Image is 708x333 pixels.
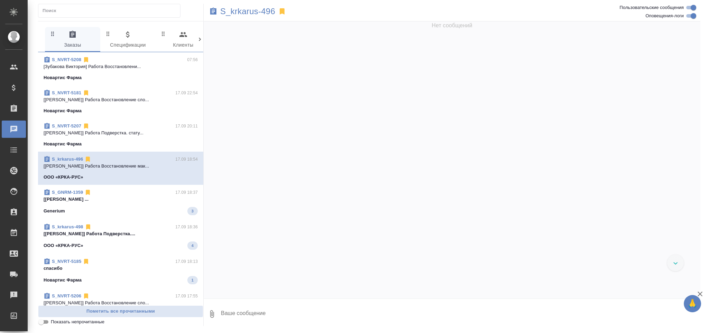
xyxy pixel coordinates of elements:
[220,8,275,15] a: S_krkarus-496
[44,163,198,170] p: [[PERSON_NAME]] Работа Восстановление мак...
[52,190,83,195] a: S_GNRM-1359
[175,123,198,130] p: 17.09 20:11
[619,4,684,11] span: Пользовательские сообщения
[175,258,198,265] p: 17.09 18:13
[187,277,198,284] span: 1
[44,242,83,249] p: ООО «КРКА-РУС»
[175,189,198,196] p: 17.09 18:37
[175,89,198,96] p: 17.09 22:54
[44,277,82,284] p: Новартис Фарма
[44,230,198,237] p: [[PERSON_NAME]] Работа Подверстка....
[44,299,198,306] p: [[PERSON_NAME]] Работа Восстановление сло...
[49,30,96,49] span: Заказы
[43,6,180,16] input: Поиск
[85,223,92,230] svg: Отписаться
[84,156,91,163] svg: Отписаться
[687,296,698,311] span: 🙏
[84,189,91,196] svg: Отписаться
[44,63,198,70] p: [Зубакова Виктория] Работа Восстановлени...
[44,196,198,203] p: [[PERSON_NAME] ...
[38,305,203,317] button: Пометить все прочитанными
[44,107,82,114] p: Новартис Фарма
[83,56,90,63] svg: Отписаться
[38,185,203,219] div: S_GNRM-135917.09 18:37[[PERSON_NAME] ...Generium3
[684,295,701,312] button: 🙏
[105,30,111,37] svg: Зажми и перетащи, чтобы поменять порядок вкладок
[44,174,83,181] p: ООО «КРКА-РУС»
[51,318,104,325] span: Показать непрочитанные
[52,90,81,95] a: S_NVRT-5181
[83,89,90,96] svg: Отписаться
[175,156,198,163] p: 17.09 18:54
[83,258,90,265] svg: Отписаться
[44,265,198,272] p: спасибо
[44,141,82,148] p: Новартис Фарма
[52,259,81,264] a: S_NVRT-5185
[187,242,198,249] span: 4
[44,130,198,136] p: [[PERSON_NAME]] Работа Подверстка. стату...
[645,12,684,19] span: Оповещения-логи
[52,224,83,229] a: S_krkarus-498
[38,254,203,288] div: S_NVRT-518517.09 18:13спасибоНовартис Фарма1
[175,293,198,299] p: 17.09 17:55
[44,74,82,81] p: Новартис Фарма
[175,223,198,230] p: 17.09 18:36
[52,156,83,162] a: S_krkarus-496
[160,30,167,37] svg: Зажми и перетащи, чтобы поменять порядок вкладок
[38,219,203,254] div: S_krkarus-49817.09 18:36[[PERSON_NAME]] Работа Подверстка....ООО «КРКА-РУС»4
[49,30,56,37] svg: Зажми и перетащи, чтобы поменять порядок вкладок
[38,288,203,322] div: S_NVRT-520617.09 17:55[[PERSON_NAME]] Работа Восстановление сло...Новартис Фарма
[42,307,199,315] span: Пометить все прочитанными
[38,152,203,185] div: S_krkarus-49617.09 18:54[[PERSON_NAME]] Работа Восстановление мак...ООО «КРКА-РУС»
[38,118,203,152] div: S_NVRT-520717.09 20:11[[PERSON_NAME]] Работа Подверстка. стату...Новартис Фарма
[38,85,203,118] div: S_NVRT-518117.09 22:54[[PERSON_NAME]] Работа Восстановление сло...Новартис Фарма
[187,208,198,215] span: 3
[432,21,473,30] span: Нет сообщений
[104,30,151,49] span: Спецификации
[52,293,81,298] a: S_NVRT-5206
[83,293,90,299] svg: Отписаться
[44,208,65,215] p: Generium
[52,57,81,62] a: S_NVRT-5208
[38,52,203,85] div: S_NVRT-520807:56[Зубакова Виктория] Работа Восстановлени...Новартис Фарма
[187,56,198,63] p: 07:56
[44,96,198,103] p: [[PERSON_NAME]] Работа Восстановление сло...
[160,30,207,49] span: Клиенты
[52,123,81,129] a: S_NVRT-5207
[83,123,90,130] svg: Отписаться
